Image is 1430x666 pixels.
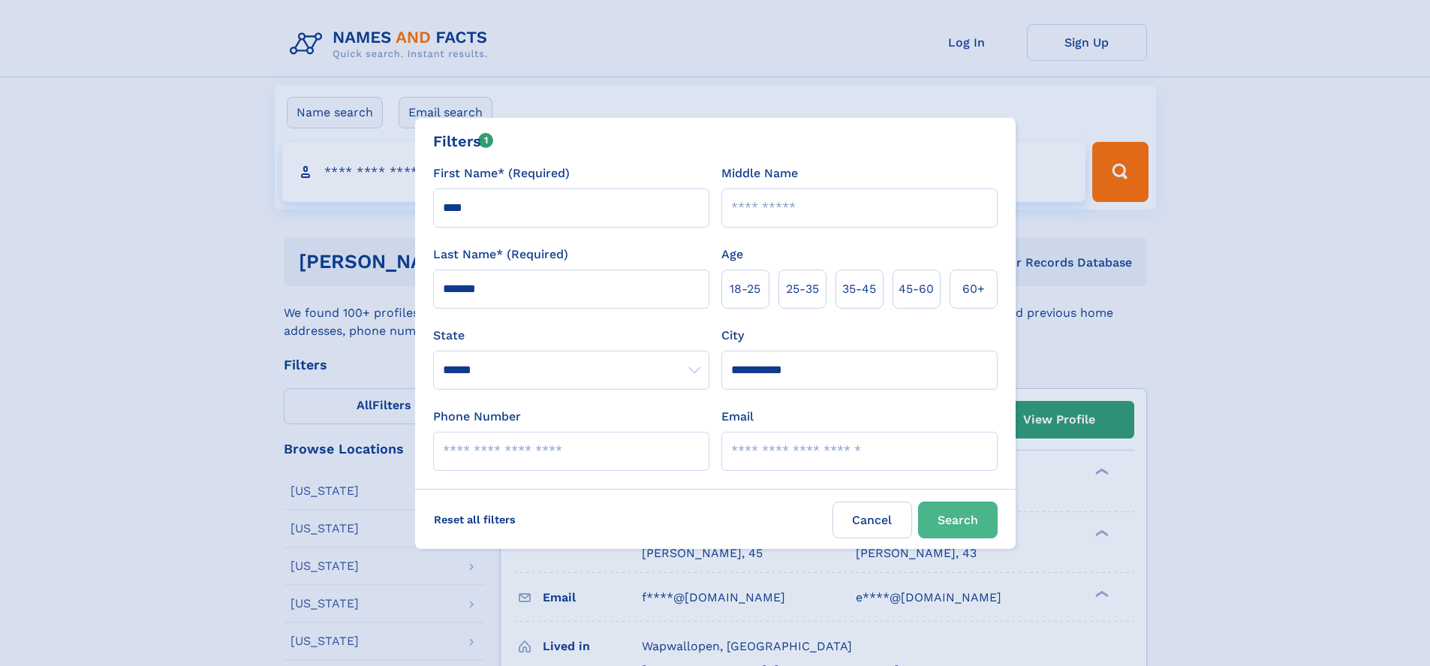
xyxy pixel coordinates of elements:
[721,246,743,264] label: Age
[721,327,744,345] label: City
[730,280,760,298] span: 18‑25
[433,408,521,426] label: Phone Number
[842,280,876,298] span: 35‑45
[721,408,754,426] label: Email
[433,130,494,152] div: Filters
[433,164,570,182] label: First Name* (Required)
[918,502,998,538] button: Search
[424,502,525,538] label: Reset all filters
[433,246,568,264] label: Last Name* (Required)
[786,280,819,298] span: 25‑35
[832,502,912,538] label: Cancel
[433,327,709,345] label: State
[721,164,798,182] label: Middle Name
[962,280,985,298] span: 60+
[899,280,934,298] span: 45‑60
